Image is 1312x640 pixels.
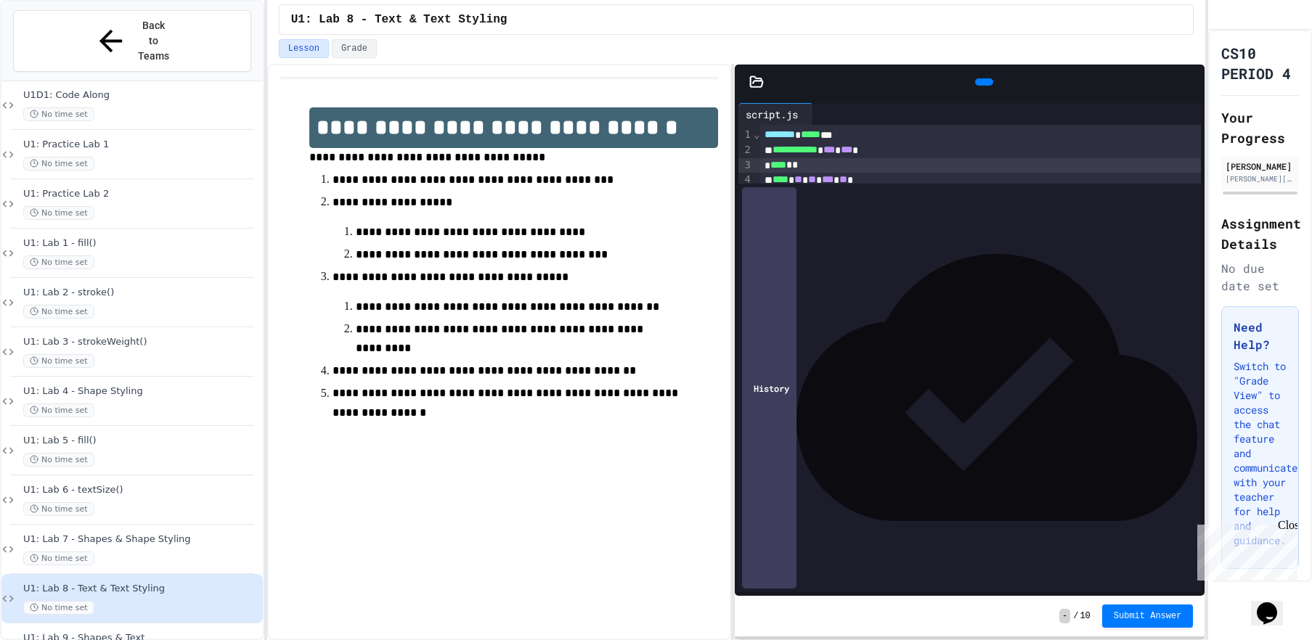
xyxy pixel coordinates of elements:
[23,484,260,496] span: U1: Lab 6 - textSize()
[738,107,805,122] div: script.js
[23,287,260,299] span: U1: Lab 2 - stroke()
[23,551,94,565] span: No time set
[1059,609,1070,623] span: -
[738,158,753,173] div: 3
[23,403,94,417] span: No time set
[738,173,753,188] div: 4
[1080,610,1090,622] span: 10
[23,336,260,348] span: U1: Lab 3 - strokeWeight()
[1221,213,1299,254] h2: Assignment Details
[291,11,508,28] span: U1: Lab 8 - Text & Text Styling
[23,583,260,595] span: U1: Lab 8 - Text & Text Styling
[23,255,94,269] span: No time set
[1221,43,1299,83] h1: CS10 PERIOD 4
[23,89,260,102] span: U1D1: Code Along
[137,18,171,64] span: Back to Teams
[738,128,753,143] div: 1
[1234,359,1287,548] p: Switch to "Grade View" to access the chat feature and communicate with your teacher for help and ...
[1226,160,1295,173] div: [PERSON_NAME]
[6,6,100,92] div: Chat with us now!Close
[738,103,813,125] div: script.js
[1191,519,1297,580] iframe: chat widget
[1114,610,1182,622] span: Submit Answer
[738,143,753,158] div: 2
[1234,319,1287,353] h3: Need Help?
[23,385,260,398] span: U1: Lab 4 - Shape Styling
[742,187,796,588] div: History
[1073,610,1078,622] span: /
[23,188,260,200] span: U1: Practice Lab 2
[23,533,260,546] span: U1: Lab 7 - Shapes & Shape Styling
[23,206,94,220] span: No time set
[23,237,260,250] span: U1: Lab 1 - fill()
[23,453,94,467] span: No time set
[1226,173,1295,184] div: [PERSON_NAME][EMAIL_ADDRESS][DOMAIN_NAME]
[1251,582,1297,625] iframe: chat widget
[23,139,260,151] span: U1: Practice Lab 1
[23,435,260,447] span: U1: Lab 5 - fill()
[753,128,760,140] span: Fold line
[332,39,377,58] button: Grade
[13,10,251,72] button: Back to Teams
[279,39,329,58] button: Lesson
[23,157,94,171] span: No time set
[1221,107,1299,148] h2: Your Progress
[23,305,94,319] span: No time set
[1102,604,1194,628] button: Submit Answer
[23,354,94,368] span: No time set
[23,107,94,121] span: No time set
[1221,260,1299,295] div: No due date set
[23,502,94,516] span: No time set
[23,601,94,615] span: No time set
